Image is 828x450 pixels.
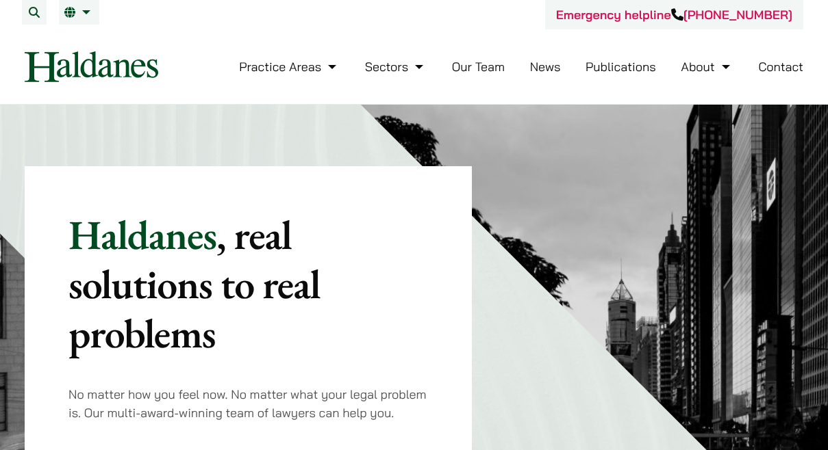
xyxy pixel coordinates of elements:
[452,59,505,75] a: Our Team
[68,210,428,358] p: Haldanes
[239,59,340,75] a: Practice Areas
[681,59,733,75] a: About
[758,59,803,75] a: Contact
[556,7,792,23] a: Emergency helpline[PHONE_NUMBER]
[586,59,656,75] a: Publications
[530,59,561,75] a: News
[365,59,427,75] a: Sectors
[64,7,94,18] a: EN
[25,51,158,82] img: Logo of Haldanes
[68,208,320,360] mark: , real solutions to real problems
[68,385,428,422] p: No matter how you feel now. No matter what your legal problem is. Our multi-award-winning team of...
